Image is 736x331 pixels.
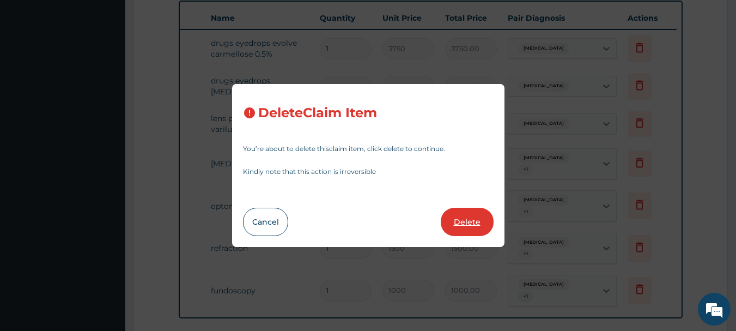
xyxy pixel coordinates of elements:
[243,146,494,152] p: You’re about to delete this claim item , click delete to continue.
[179,5,205,32] div: Minimize live chat window
[5,218,208,256] textarea: Type your message and hit 'Enter'
[258,106,377,121] h3: Delete Claim Item
[57,61,183,75] div: Chat with us now
[243,208,288,236] button: Cancel
[20,55,44,82] img: d_794563401_company_1708531726252_794563401
[243,168,494,175] p: Kindly note that this action is irreversible
[63,97,150,207] span: We're online!
[441,208,494,236] button: Delete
